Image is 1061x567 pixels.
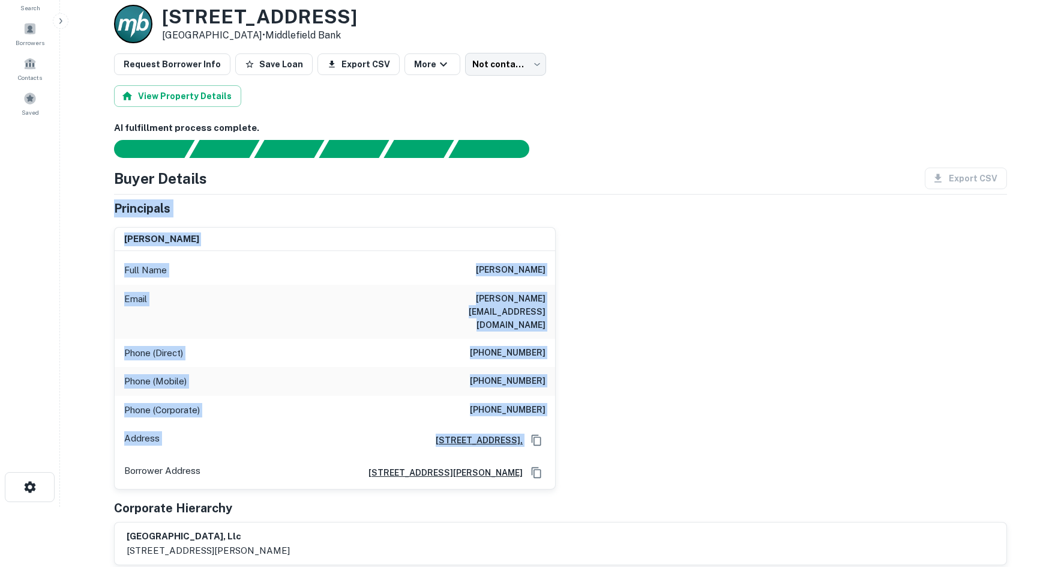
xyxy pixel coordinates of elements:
[114,53,230,75] button: Request Borrower Info
[114,121,1007,135] h6: AI fulfillment process complete.
[124,232,199,246] h6: [PERSON_NAME]
[317,53,400,75] button: Export CSV
[22,108,39,117] span: Saved
[114,499,232,517] h5: Corporate Hierarchy
[426,434,523,447] a: [STREET_ADDRESS],
[265,29,341,41] a: Middlefield Bank
[162,5,357,28] h3: [STREET_ADDRESS]
[127,544,290,558] p: [STREET_ADDRESS][PERSON_NAME]
[465,53,546,76] div: Not contacted
[124,263,167,277] p: Full Name
[404,53,460,75] button: More
[235,53,313,75] button: Save Loan
[401,292,546,332] h6: [PERSON_NAME][EMAIL_ADDRESS][DOMAIN_NAME]
[4,52,56,85] a: Contacts
[114,199,170,217] h5: Principals
[319,140,389,158] div: Principals found, AI now looking for contact information...
[476,263,546,277] h6: [PERSON_NAME]
[16,38,44,47] span: Borrowers
[1001,471,1061,529] iframe: Chat Widget
[254,140,324,158] div: Documents found, AI parsing details...
[114,168,207,189] h4: Buyer Details
[4,17,56,50] a: Borrowers
[100,140,190,158] div: Sending borrower request to AI...
[18,73,42,82] span: Contacts
[124,431,160,449] p: Address
[359,466,523,479] a: [STREET_ADDRESS][PERSON_NAME]
[383,140,454,158] div: Principals found, still searching for contact information. This may take time...
[470,403,546,417] h6: [PHONE_NUMBER]
[470,346,546,360] h6: [PHONE_NUMBER]
[527,431,546,449] button: Copy Address
[162,28,357,43] p: [GEOGRAPHIC_DATA] •
[124,374,187,389] p: Phone (Mobile)
[124,464,200,482] p: Borrower Address
[527,464,546,482] button: Copy Address
[114,85,241,107] button: View Property Details
[124,403,200,417] p: Phone (Corporate)
[127,530,290,544] h6: [GEOGRAPHIC_DATA], llc
[20,3,40,13] span: Search
[470,374,546,389] h6: [PHONE_NUMBER]
[189,140,259,158] div: Your request is received and processing...
[124,292,147,332] p: Email
[4,87,56,120] a: Saved
[124,346,183,360] p: Phone (Direct)
[449,140,544,158] div: AI fulfillment process complete.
